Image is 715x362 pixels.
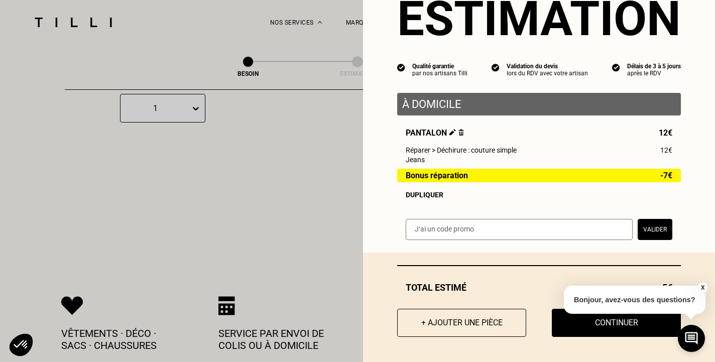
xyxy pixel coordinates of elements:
span: Bonus réparation [406,171,468,180]
img: icon list info [492,63,500,72]
button: Continuer [552,309,681,337]
div: Délais de 3 à 5 jours [627,63,681,70]
span: -7€ [660,171,672,180]
div: par nos artisans Tilli [412,70,467,77]
p: À domicile [402,98,676,110]
div: lors du RDV avec votre artisan [507,70,588,77]
span: Réparer > Déchirure : couture simple [406,146,517,154]
div: Dupliquer [406,191,672,199]
img: Supprimer [458,129,464,136]
span: Jeans [406,156,425,164]
div: après le RDV [627,70,681,77]
span: 12€ [660,146,672,154]
p: Bonjour, avez-vous des questions? [564,286,705,314]
div: Validation du devis [507,63,588,70]
img: icon list info [612,63,620,72]
button: Valider [638,219,672,240]
img: Éditer [449,129,456,136]
button: + Ajouter une pièce [397,309,526,337]
img: icon list info [397,63,405,72]
span: Pantalon [406,128,464,138]
input: J‘ai un code promo [406,219,633,240]
span: 12€ [659,128,672,138]
div: Total estimé [397,282,681,293]
div: Qualité garantie [412,63,467,70]
button: X [697,282,707,293]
